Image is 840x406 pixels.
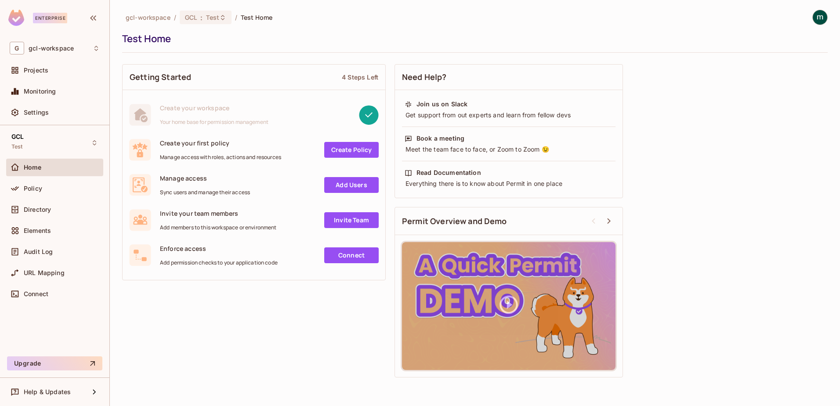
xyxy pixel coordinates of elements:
img: SReyMgAAAABJRU5ErkJggg== [8,10,24,26]
span: Policy [24,185,42,192]
span: Manage access [160,174,250,182]
span: : [200,14,203,21]
span: Add members to this workspace or environment [160,224,277,231]
span: Workspace: gcl-workspace [29,45,74,52]
span: Projects [24,67,48,74]
span: Getting Started [130,72,191,83]
span: Invite your team members [160,209,277,217]
div: 4 Steps Left [342,73,378,81]
span: Home [24,164,42,171]
span: Monitoring [24,88,56,95]
span: Directory [24,206,51,213]
span: Your home base for permission management [160,119,268,126]
span: Elements [24,227,51,234]
div: Test Home [122,32,823,45]
span: Test [11,143,23,150]
span: Audit Log [24,248,53,255]
div: Get support from out experts and learn from fellow devs [405,111,613,120]
span: Need Help? [402,72,447,83]
img: mathieu h [813,10,827,25]
span: GCL [11,133,24,140]
a: Invite Team [324,212,379,228]
span: Manage access with roles, actions and resources [160,154,281,161]
div: Enterprise [33,13,67,23]
button: Upgrade [7,356,102,370]
span: URL Mapping [24,269,65,276]
span: Connect [24,290,48,297]
li: / [235,13,237,22]
span: G [10,42,24,54]
div: Meet the team face to face, or Zoom to Zoom 😉 [405,145,613,154]
div: Join us on Slack [416,100,467,109]
span: Test [206,13,219,22]
span: Permit Overview and Demo [402,216,507,227]
li: / [174,13,176,22]
span: the active workspace [126,13,170,22]
span: Help & Updates [24,388,71,395]
span: Add permission checks to your application code [160,259,278,266]
a: Add Users [324,177,379,193]
span: Enforce access [160,244,278,253]
a: Create Policy [324,142,379,158]
a: Connect [324,247,379,263]
div: Everything there is to know about Permit in one place [405,179,613,188]
span: Test Home [241,13,272,22]
span: Sync users and manage their access [160,189,250,196]
span: Settings [24,109,49,116]
div: Read Documentation [416,168,481,177]
span: Create your first policy [160,139,281,147]
div: Book a meeting [416,134,464,143]
span: Create your workspace [160,104,268,112]
span: GCL [185,13,197,22]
